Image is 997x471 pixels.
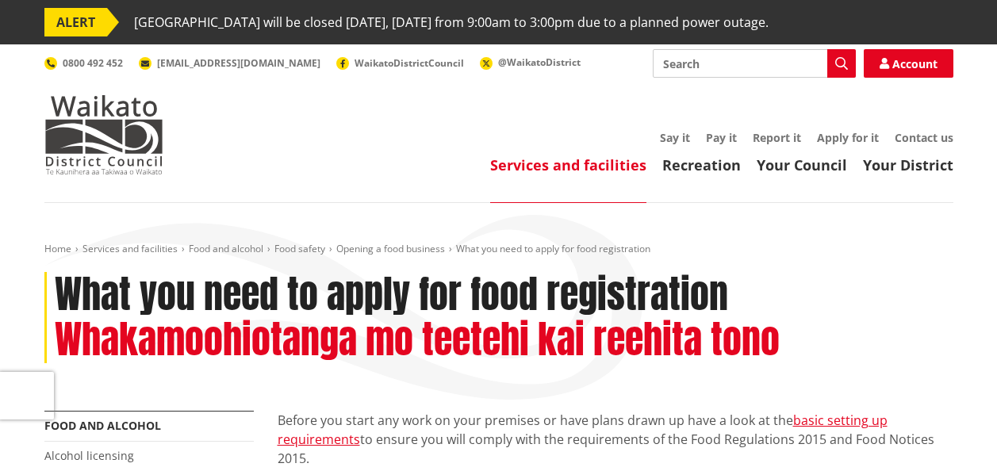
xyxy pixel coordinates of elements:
[278,412,888,448] a: basic setting up requirements
[44,243,953,256] nav: breadcrumb
[44,242,71,255] a: Home
[355,56,464,70] span: WaikatoDistrictCouncil
[134,8,769,36] span: [GEOGRAPHIC_DATA] will be closed [DATE], [DATE] from 9:00am to 3:00pm due to a planned power outage.
[753,130,801,145] a: Report it
[653,49,856,78] input: Search input
[82,242,178,255] a: Services and facilities
[895,130,953,145] a: Contact us
[863,155,953,174] a: Your District
[44,56,123,70] a: 0800 492 452
[189,242,263,255] a: Food and alcohol
[456,242,650,255] span: What you need to apply for food registration
[480,56,581,69] a: @WaikatoDistrict
[662,155,741,174] a: Recreation
[44,8,107,36] span: ALERT
[274,242,325,255] a: Food safety
[55,317,780,363] h2: Whakamoohiotanga mo teetehi kai reehita tono
[757,155,847,174] a: Your Council
[44,418,161,433] a: Food and alcohol
[498,56,581,69] span: @WaikatoDistrict
[490,155,646,174] a: Services and facilities
[660,130,690,145] a: Say it
[55,272,728,318] h1: What you need to apply for food registration
[139,56,320,70] a: [EMAIL_ADDRESS][DOMAIN_NAME]
[706,130,737,145] a: Pay it
[336,56,464,70] a: WaikatoDistrictCouncil
[44,95,163,174] img: Waikato District Council - Te Kaunihera aa Takiwaa o Waikato
[157,56,320,70] span: [EMAIL_ADDRESS][DOMAIN_NAME]
[817,130,879,145] a: Apply for it
[278,411,953,468] p: Before you start any work on your premises or have plans drawn up have a look at the to ensure yo...
[864,49,953,78] a: Account
[63,56,123,70] span: 0800 492 452
[44,448,134,463] a: Alcohol licensing
[336,242,445,255] a: Opening a food business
